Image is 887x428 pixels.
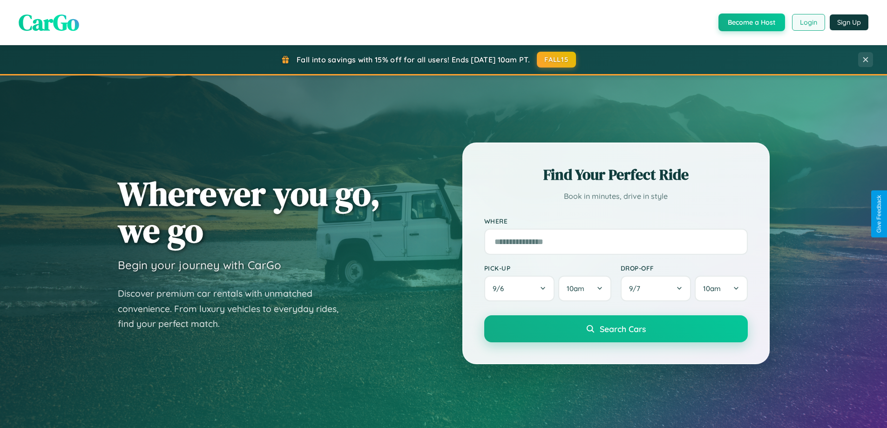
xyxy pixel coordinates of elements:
[484,217,748,225] label: Where
[621,264,748,272] label: Drop-off
[118,258,281,272] h3: Begin your journey with CarGo
[558,276,611,301] button: 10am
[118,286,351,332] p: Discover premium car rentals with unmatched convenience. From luxury vehicles to everyday rides, ...
[484,315,748,342] button: Search Cars
[792,14,825,31] button: Login
[600,324,646,334] span: Search Cars
[830,14,868,30] button: Sign Up
[695,276,747,301] button: 10am
[537,52,576,68] button: FALL15
[621,276,691,301] button: 9/7
[484,190,748,203] p: Book in minutes, drive in style
[629,284,645,293] span: 9 / 7
[493,284,508,293] span: 9 / 6
[484,264,611,272] label: Pick-up
[703,284,721,293] span: 10am
[484,276,555,301] button: 9/6
[718,14,785,31] button: Become a Host
[876,195,882,233] div: Give Feedback
[118,175,380,249] h1: Wherever you go, we go
[297,55,530,64] span: Fall into savings with 15% off for all users! Ends [DATE] 10am PT.
[567,284,584,293] span: 10am
[484,164,748,185] h2: Find Your Perfect Ride
[19,7,79,38] span: CarGo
